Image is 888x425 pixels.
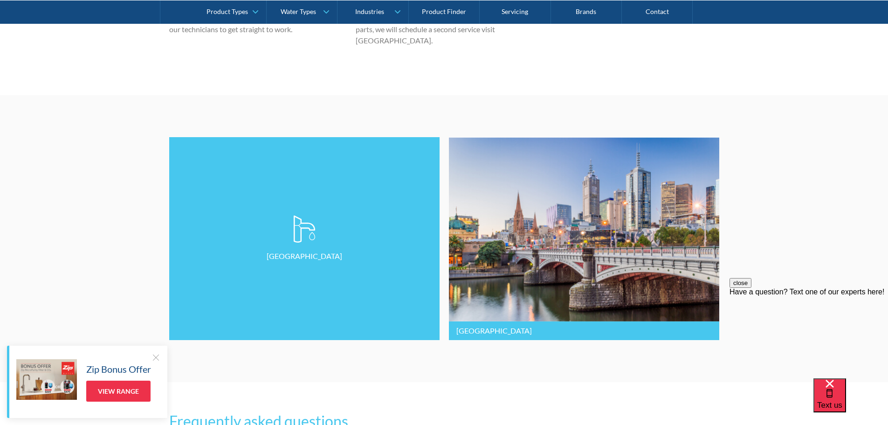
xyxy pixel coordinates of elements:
[281,7,316,15] div: Water Types
[86,381,151,402] a: View Range
[86,362,151,376] h5: Zip Bonus Offer
[730,278,888,390] iframe: podium webchat widget prompt
[355,7,384,15] div: Industries
[16,359,77,400] img: Zip Bonus Offer
[169,137,440,340] a: [GEOGRAPHIC_DATA]
[207,7,248,15] div: Product Types
[267,251,342,262] p: [GEOGRAPHIC_DATA]
[813,378,888,425] iframe: podium webchat widget bubble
